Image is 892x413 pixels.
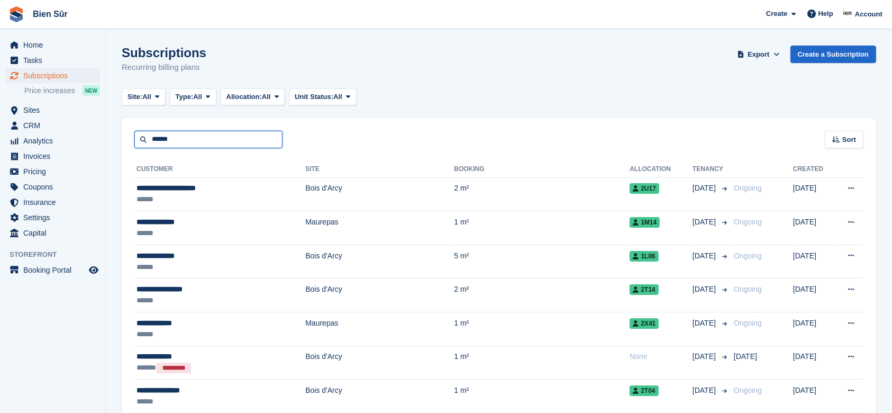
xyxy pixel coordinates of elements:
[734,352,757,361] span: [DATE]
[5,263,100,277] a: menu
[693,250,718,262] span: [DATE]
[10,249,105,260] span: Storefront
[5,164,100,179] a: menu
[630,217,660,228] span: 1M14
[29,5,72,23] a: Bien Sûr
[23,226,87,240] span: Capital
[793,245,834,279] td: [DATE]
[630,318,659,329] span: 2X41
[793,177,834,211] td: [DATE]
[630,385,658,396] span: 2T04
[793,161,834,178] th: Created
[23,133,87,148] span: Analytics
[630,161,693,178] th: Allocation
[5,68,100,83] a: menu
[122,61,206,74] p: Recurring billing plans
[734,218,762,226] span: Ongoing
[87,264,100,276] a: Preview store
[454,161,630,178] th: Booking
[693,351,718,362] span: [DATE]
[693,318,718,329] span: [DATE]
[305,211,454,245] td: Maurepas
[5,226,100,240] a: menu
[793,346,834,380] td: [DATE]
[454,312,630,346] td: 1 m²
[23,263,87,277] span: Booking Portal
[23,38,87,52] span: Home
[5,195,100,210] a: menu
[176,92,194,102] span: Type:
[333,92,342,102] span: All
[8,6,24,22] img: stora-icon-8386f47178a22dfd0bd8f6a31ec36ba5ce8667c1dd55bd0f319d3a0aa187defe.svg
[305,279,454,312] td: Bois d'Arcy
[122,46,206,60] h1: Subscriptions
[193,92,202,102] span: All
[454,211,630,245] td: 1 m²
[735,46,782,63] button: Export
[855,9,882,20] span: Account
[23,195,87,210] span: Insurance
[693,217,718,228] span: [DATE]
[793,211,834,245] td: [DATE]
[5,210,100,225] a: menu
[305,245,454,279] td: Bois d'Arcy
[693,284,718,295] span: [DATE]
[818,8,833,19] span: Help
[24,85,100,96] a: Price increases NEW
[693,183,718,194] span: [DATE]
[454,177,630,211] td: 2 m²
[23,149,87,164] span: Invoices
[23,53,87,68] span: Tasks
[630,351,693,362] div: None
[842,134,856,145] span: Sort
[23,210,87,225] span: Settings
[221,88,285,106] button: Allocation: All
[305,312,454,346] td: Maurepas
[734,184,762,192] span: Ongoing
[734,285,762,293] span: Ongoing
[734,386,762,394] span: Ongoing
[170,88,216,106] button: Type: All
[295,92,333,102] span: Unit Status:
[23,118,87,133] span: CRM
[793,312,834,346] td: [DATE]
[134,161,305,178] th: Customer
[83,85,100,96] div: NEW
[790,46,876,63] a: Create a Subscription
[454,245,630,279] td: 5 m²
[5,38,100,52] a: menu
[5,103,100,118] a: menu
[630,183,659,194] span: 2U17
[23,103,87,118] span: Sites
[289,88,356,106] button: Unit Status: All
[23,68,87,83] span: Subscriptions
[305,177,454,211] td: Bois d'Arcy
[142,92,151,102] span: All
[734,319,762,327] span: Ongoing
[5,149,100,164] a: menu
[23,164,87,179] span: Pricing
[23,179,87,194] span: Coupons
[5,118,100,133] a: menu
[5,179,100,194] a: menu
[693,161,730,178] th: Tenancy
[128,92,142,102] span: Site:
[793,279,834,312] td: [DATE]
[226,92,262,102] span: Allocation:
[630,284,658,295] span: 2T14
[843,8,853,19] img: Asmaa Habri
[24,86,75,96] span: Price increases
[305,161,454,178] th: Site
[454,279,630,312] td: 2 m²
[734,252,762,260] span: Ongoing
[454,346,630,380] td: 1 m²
[748,49,769,60] span: Export
[262,92,271,102] span: All
[630,251,658,262] span: 1L06
[305,346,454,380] td: Bois d'Arcy
[693,385,718,396] span: [DATE]
[766,8,787,19] span: Create
[5,133,100,148] a: menu
[5,53,100,68] a: menu
[122,88,166,106] button: Site: All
